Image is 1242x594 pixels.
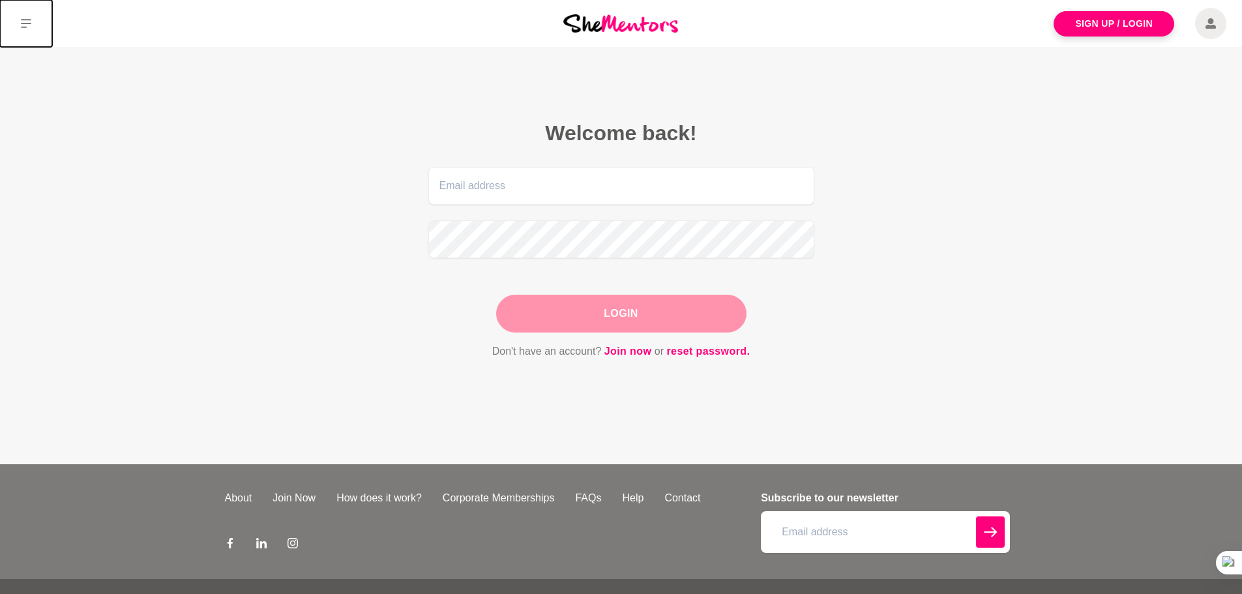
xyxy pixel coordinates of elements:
h2: Welcome back! [428,120,814,146]
a: Instagram [288,537,298,553]
h4: Subscribe to our newsletter [761,490,1009,506]
p: Don't have an account? or [428,343,814,360]
a: FAQs [565,490,612,506]
a: Contact [654,490,711,506]
a: Join now [604,343,652,360]
a: About [214,490,263,506]
a: Facebook [225,537,235,553]
input: Email address [761,511,1009,553]
a: Corporate Memberships [432,490,565,506]
img: She Mentors Logo [563,14,678,32]
a: Join Now [262,490,326,506]
input: Email address [428,167,814,205]
a: How does it work? [326,490,432,506]
a: reset password. [666,343,750,360]
a: LinkedIn [256,537,267,553]
a: Help [612,490,654,506]
a: Sign Up / Login [1054,11,1174,37]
